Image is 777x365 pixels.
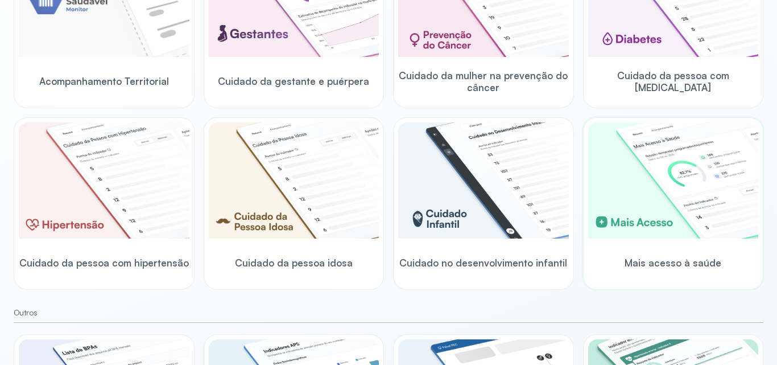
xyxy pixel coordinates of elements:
img: elderly.png [209,122,379,239]
span: Cuidado da gestante e puérpera [218,75,369,87]
span: Cuidado da mulher na prevenção do câncer [398,69,569,94]
span: Cuidado da pessoa com hipertensão [19,257,189,269]
img: child-development.png [398,122,569,239]
img: hypertension.png [19,122,189,239]
span: Cuidado da pessoa com [MEDICAL_DATA] [588,69,759,94]
span: Mais acesso à saúde [625,257,721,269]
small: Outros [14,308,763,318]
span: Acompanhamento Territorial [39,75,169,87]
span: Cuidado no desenvolvimento infantil [399,257,567,269]
img: healthcare-greater-access.png [588,122,759,239]
span: Cuidado da pessoa idosa [235,257,353,269]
